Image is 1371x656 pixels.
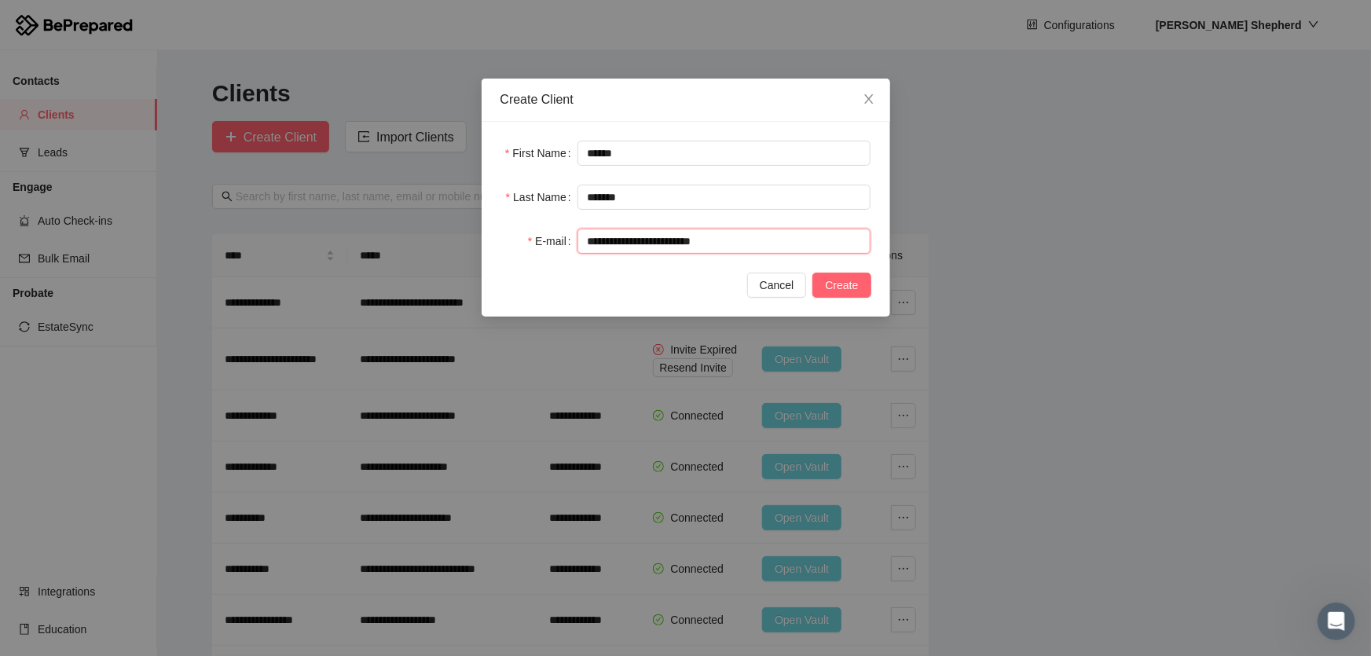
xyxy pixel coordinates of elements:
[747,273,807,298] button: Cancel
[848,79,890,121] button: Close
[500,91,871,108] div: Create Client
[506,185,577,210] label: Last Name
[505,141,577,166] label: First Name
[863,93,875,105] span: close
[760,277,794,294] span: Cancel
[528,229,577,254] label: E-mail
[1318,603,1355,640] iframe: Intercom live chat
[812,273,871,298] button: Create
[825,277,858,294] span: Create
